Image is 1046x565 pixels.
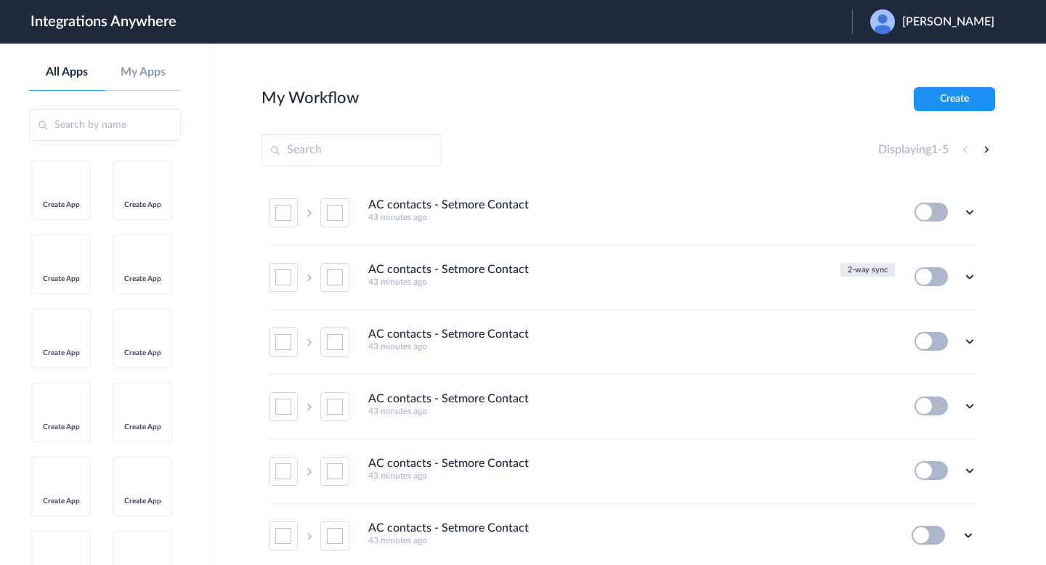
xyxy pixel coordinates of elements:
[870,9,895,34] img: user.png
[38,423,84,431] span: Create App
[368,198,529,212] h4: AC contacts - Setmore Contact
[38,349,84,357] span: Create App
[261,134,442,166] input: Search
[105,65,182,79] a: My Apps
[942,144,949,155] span: 5
[368,457,529,471] h4: AC contacts - Setmore Contact
[902,15,994,29] span: [PERSON_NAME]
[368,392,529,406] h4: AC contacts - Setmore Contact
[120,349,165,357] span: Create App
[38,200,84,209] span: Create App
[120,275,165,283] span: Create App
[368,212,895,222] h5: 43 minutes ago
[914,87,995,111] button: Create
[840,263,895,277] button: 2-way sync
[120,497,165,505] span: Create App
[368,328,529,341] h4: AC contacts - Setmore Contact
[368,406,895,416] h5: 43 minutes ago
[31,13,177,31] h1: Integrations Anywhere
[29,65,105,79] a: All Apps
[368,263,529,277] h4: AC contacts - Setmore Contact
[38,275,84,283] span: Create App
[38,497,84,505] span: Create App
[368,521,529,535] h4: AC contacts - Setmore Contact
[878,143,949,157] h4: Displaying -
[931,144,938,155] span: 1
[120,200,165,209] span: Create App
[368,341,895,351] h5: 43 minutes ago
[120,423,165,431] span: Create App
[261,89,359,107] h2: My Workflow
[368,471,895,481] h5: 43 minutes ago
[368,277,833,287] h5: 43 minutes ago
[368,535,895,545] h5: 43 minutes ago
[29,109,181,141] input: Search by name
